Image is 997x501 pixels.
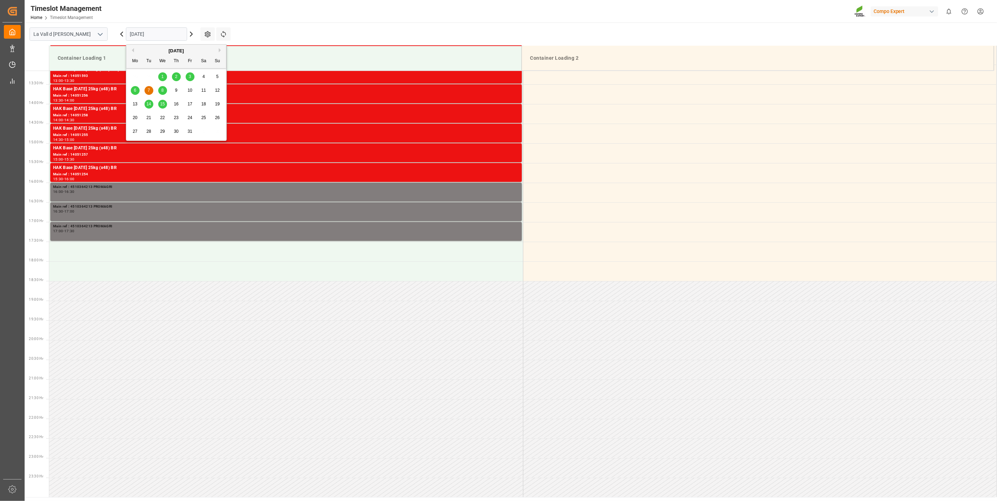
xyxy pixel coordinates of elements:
[29,101,43,105] span: 14:00 Hr
[172,127,181,136] div: Choose Thursday, October 30th, 2025
[64,229,75,233] div: 17:30
[126,27,187,41] input: DD.MM.YYYY
[53,145,519,152] div: HAK Base [DATE] 25kg (x48) BR
[186,127,194,136] div: Choose Friday, October 31st, 2025
[63,79,64,82] div: -
[131,86,140,95] div: Choose Monday, October 6th, 2025
[160,129,165,134] span: 29
[175,74,178,79] span: 2
[213,100,222,109] div: Choose Sunday, October 19th, 2025
[53,105,519,112] div: HAK Base [DATE] 25kg (x48) BR
[53,204,519,210] div: Main ref : 4510364213 PROMAGRI
[131,100,140,109] div: Choose Monday, October 13th, 2025
[941,4,957,19] button: show 0 new notifications
[186,113,194,122] div: Choose Friday, October 24th, 2025
[158,86,167,95] div: Choose Wednesday, October 8th, 2025
[29,317,43,321] span: 19:30 Hr
[187,88,192,93] span: 10
[187,115,192,120] span: 24
[63,190,64,193] div: -
[189,74,191,79] span: 3
[172,57,181,66] div: Th
[29,396,43,400] span: 21:30 Hr
[146,102,151,106] span: 14
[53,73,519,79] div: Main ref : 14051593
[29,376,43,380] span: 21:00 Hr
[29,219,43,223] span: 17:00 Hr
[145,113,153,122] div: Choose Tuesday, October 21st, 2025
[63,210,64,213] div: -
[53,138,63,141] div: 14:30
[53,93,519,99] div: Main ref : 14051256
[201,115,206,120] span: 25
[201,88,206,93] span: 11
[215,88,219,93] span: 12
[201,102,206,106] span: 18
[213,72,222,81] div: Choose Sunday, October 5th, 2025
[131,113,140,122] div: Choose Monday, October 20th, 2025
[855,5,866,18] img: Screenshot%202023-09-29%20at%2010.02.21.png_1712312052.png
[53,118,63,122] div: 14:00
[128,70,224,138] div: month 2025-10
[187,102,192,106] span: 17
[29,180,43,183] span: 16:00 Hr
[29,357,43,360] span: 20:30 Hr
[63,118,64,122] div: -
[219,48,223,52] button: Next Month
[186,100,194,109] div: Choose Friday, October 17th, 2025
[29,140,43,144] span: 15:00 Hr
[53,152,519,158] div: Main ref : 14051257
[528,52,988,65] div: Container Loading 2
[29,455,43,459] span: 23:00 Hr
[53,99,63,102] div: 13:30
[53,79,63,82] div: 13:00
[30,27,108,41] input: Type to search/select
[64,138,75,141] div: 15:00
[131,127,140,136] div: Choose Monday, October 27th, 2025
[215,102,219,106] span: 19
[158,57,167,66] div: We
[126,47,226,54] div: [DATE]
[172,100,181,109] div: Choose Thursday, October 16th, 2025
[29,121,43,124] span: 14:30 Hr
[64,177,75,181] div: 16:00
[215,115,219,120] span: 26
[158,113,167,122] div: Choose Wednesday, October 22nd, 2025
[31,15,42,20] a: Home
[199,72,208,81] div: Choose Saturday, October 4th, 2025
[53,164,519,171] div: HAK Base [DATE] 25kg (x48) BR
[64,118,75,122] div: 14:30
[53,86,519,93] div: HAK Base [DATE] 25kg (x48) BR
[53,229,63,233] div: 17:00
[29,435,43,439] span: 22:30 Hr
[174,102,178,106] span: 16
[131,57,140,66] div: Mo
[145,86,153,95] div: Choose Tuesday, October 7th, 2025
[158,72,167,81] div: Choose Wednesday, October 1st, 2025
[172,72,181,81] div: Choose Thursday, October 2nd, 2025
[186,72,194,81] div: Choose Friday, October 3rd, 2025
[161,88,164,93] span: 8
[175,88,178,93] span: 9
[63,229,64,233] div: -
[145,127,153,136] div: Choose Tuesday, October 28th, 2025
[64,158,75,161] div: 15:30
[63,99,64,102] div: -
[55,52,516,65] div: Container Loading 1
[63,138,64,141] div: -
[158,127,167,136] div: Choose Wednesday, October 29th, 2025
[53,132,519,138] div: Main ref : 14051255
[161,74,164,79] span: 1
[199,113,208,122] div: Choose Saturday, October 25th, 2025
[146,115,151,120] span: 21
[145,100,153,109] div: Choose Tuesday, October 14th, 2025
[29,337,43,341] span: 20:00 Hr
[199,86,208,95] div: Choose Saturday, October 11th, 2025
[199,100,208,109] div: Choose Saturday, October 18th, 2025
[63,177,64,181] div: -
[174,115,178,120] span: 23
[53,184,519,190] div: Main ref : 4510364213 PROMAGRI
[133,129,137,134] span: 27
[158,100,167,109] div: Choose Wednesday, October 15th, 2025
[203,74,205,79] span: 4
